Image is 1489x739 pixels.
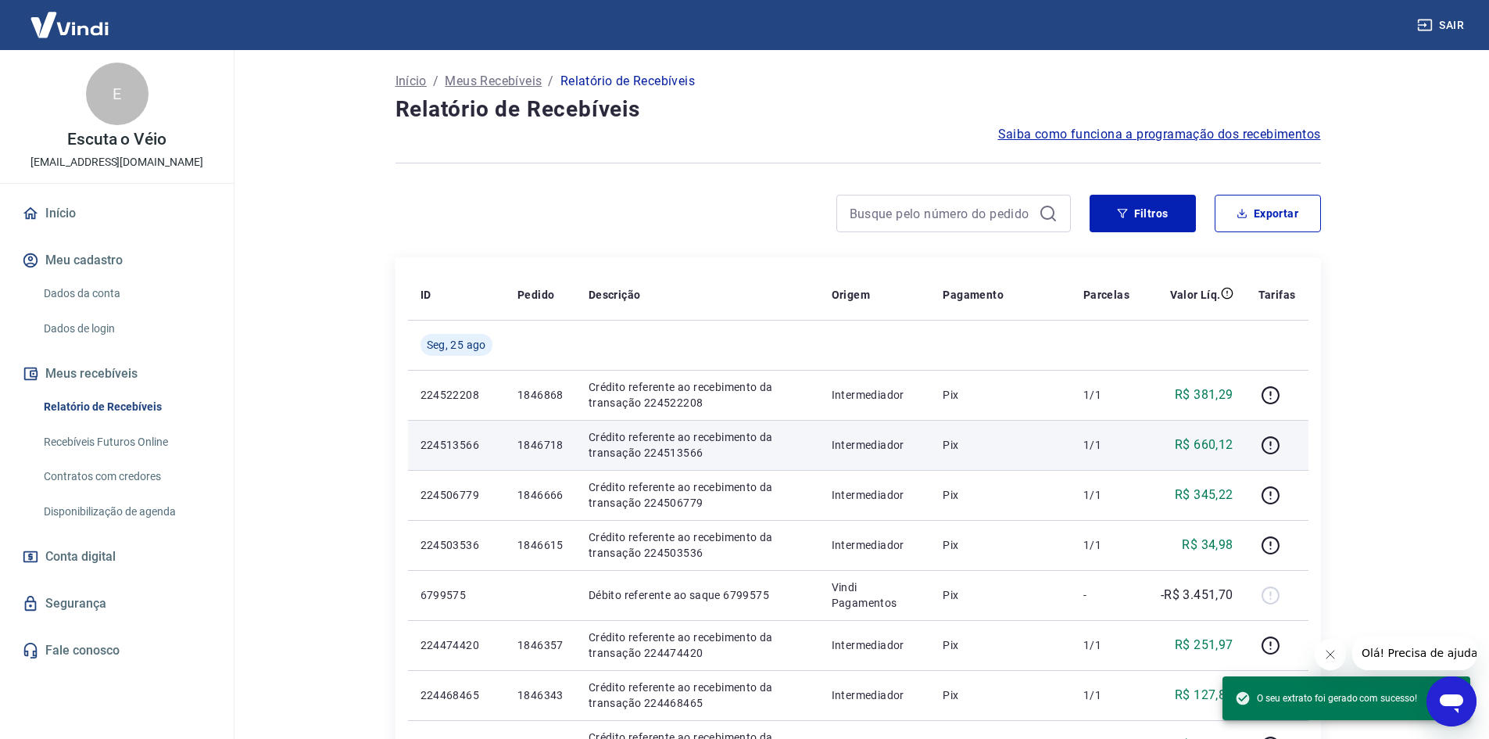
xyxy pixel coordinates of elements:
p: 224506779 [421,487,492,503]
a: Recebíveis Futuros Online [38,426,215,458]
a: Saiba como funciona a programação dos recebimentos [998,125,1321,144]
iframe: Fechar mensagem [1315,639,1346,670]
p: / [548,72,553,91]
img: Vindi [19,1,120,48]
p: R$ 127,87 [1175,686,1233,705]
a: Início [396,72,427,91]
p: Intermediador [832,637,918,653]
span: Olá! Precisa de ajuda? [9,11,131,23]
p: Intermediador [832,537,918,553]
button: Exportar [1215,195,1321,232]
p: Crédito referente ao recebimento da transação 224474420 [589,630,807,661]
p: Crédito referente ao recebimento da transação 224503536 [589,529,807,561]
p: Pix [943,387,1058,403]
p: 1846718 [517,437,564,453]
span: Seg, 25 ago [427,337,486,353]
iframe: Mensagem da empresa [1352,636,1476,670]
p: Débito referente ao saque 6799575 [589,587,807,603]
a: Disponibilização de agenda [38,496,215,528]
p: Origem [832,287,870,303]
p: 6799575 [421,587,492,603]
p: 1/1 [1083,487,1129,503]
a: Segurança [19,587,215,621]
p: 1/1 [1083,637,1129,653]
p: 224474420 [421,637,492,653]
p: Pix [943,487,1058,503]
p: Descrição [589,287,641,303]
a: Dados de login [38,313,215,345]
p: Intermediador [832,487,918,503]
button: Meus recebíveis [19,357,215,391]
h4: Relatório de Recebíveis [396,94,1321,125]
p: [EMAIL_ADDRESS][DOMAIN_NAME] [30,154,203,170]
p: 1846343 [517,687,564,703]
p: Escuta o Véio [67,131,166,148]
p: Parcelas [1083,287,1129,303]
p: Pedido [517,287,554,303]
p: Pix [943,437,1058,453]
p: 224513566 [421,437,492,453]
input: Busque pelo número do pedido [850,202,1033,225]
p: Relatório de Recebíveis [560,72,695,91]
p: R$ 251,97 [1175,636,1233,655]
p: 1/1 [1083,537,1129,553]
p: 224503536 [421,537,492,553]
p: 224522208 [421,387,492,403]
p: Valor Líq. [1170,287,1221,303]
p: Intermediador [832,437,918,453]
p: 1/1 [1083,387,1129,403]
p: Vindi Pagamentos [832,579,918,611]
p: Crédito referente ao recebimento da transação 224506779 [589,479,807,511]
a: Contratos com credores [38,461,215,493]
a: Fale conosco [19,633,215,668]
p: Crédito referente ao recebimento da transação 224513566 [589,429,807,461]
a: Início [19,196,215,231]
p: 1/1 [1083,437,1129,453]
p: ID [421,287,431,303]
p: 1846868 [517,387,564,403]
a: Dados da conta [38,278,215,310]
button: Filtros [1090,195,1196,232]
p: / [433,72,438,91]
p: Pagamento [943,287,1004,303]
p: Pix [943,537,1058,553]
p: Crédito referente ao recebimento da transação 224522208 [589,379,807,411]
div: E [86,63,149,125]
span: O seu extrato foi gerado com sucesso! [1235,691,1417,706]
a: Conta digital [19,540,215,574]
p: R$ 34,98 [1182,536,1233,554]
p: 224468465 [421,687,492,703]
iframe: Botão para abrir a janela de mensagens [1426,676,1476,726]
span: Conta digital [45,546,116,568]
p: Crédito referente ao recebimento da transação 224468465 [589,680,807,711]
p: Pix [943,637,1058,653]
a: Relatório de Recebíveis [38,391,215,423]
p: 1846666 [517,487,564,503]
p: Intermediador [832,687,918,703]
p: Pix [943,587,1058,603]
p: 1846615 [517,537,564,553]
a: Meus Recebíveis [445,72,542,91]
p: R$ 660,12 [1175,436,1233,454]
button: Meu cadastro [19,243,215,278]
p: Tarifas [1258,287,1296,303]
p: R$ 345,22 [1175,486,1233,504]
p: 1846357 [517,637,564,653]
p: - [1083,587,1129,603]
p: -R$ 3.451,70 [1161,586,1233,604]
p: Intermediador [832,387,918,403]
p: Pix [943,687,1058,703]
p: 1/1 [1083,687,1129,703]
p: R$ 381,29 [1175,386,1233,404]
button: Sair [1414,11,1470,40]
